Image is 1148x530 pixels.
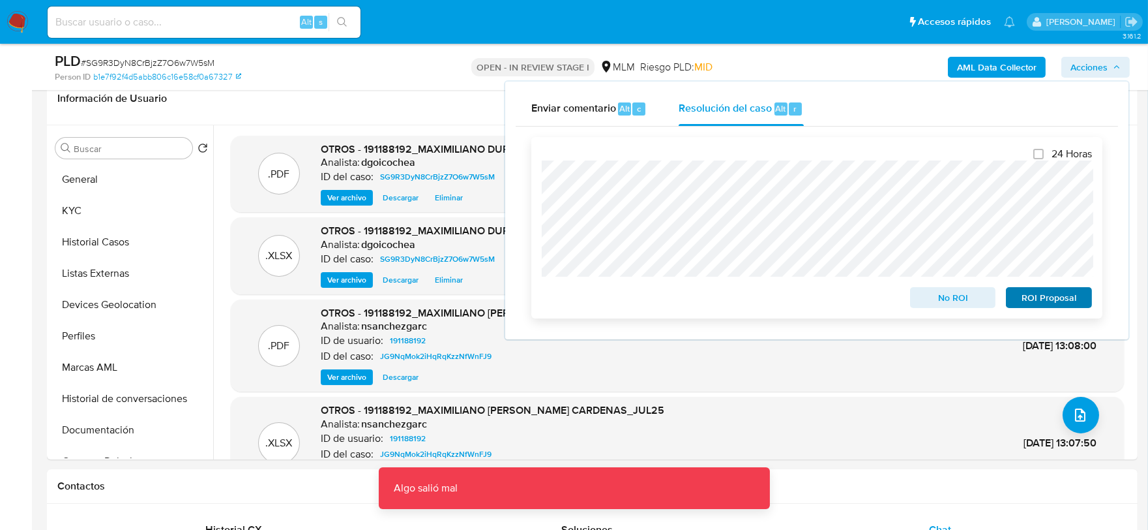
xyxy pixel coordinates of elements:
[375,251,500,267] a: SG9R3DyN8CrBjzZ7O6w7W5sM
[390,431,426,446] span: 191188192
[74,143,187,155] input: Buscar
[50,289,213,320] button: Devices Geolocation
[50,446,213,477] button: Cruces y Relaciones
[376,272,425,288] button: Descargar
[531,101,616,116] span: Enviar comentario
[1046,16,1120,28] p: dalia.goicochea@mercadolibre.com.mx
[385,431,431,446] a: 191188192
[50,383,213,414] button: Historial de conversaciones
[1125,15,1138,29] a: Salir
[50,352,213,383] button: Marcas AML
[321,432,383,445] p: ID de usuario:
[619,102,630,115] span: Alt
[321,272,373,288] button: Ver archivo
[321,320,360,333] p: Analista:
[375,446,497,462] a: JG9NqMok2iHqRqKzzNfWnFJ9
[93,71,241,83] a: b1e7f92f4d5abb806c16e58cf0a67327
[1070,57,1108,78] span: Acciones
[919,288,987,307] span: No ROI
[1023,435,1096,450] span: [DATE] 13:07:50
[1063,397,1099,433] button: upload-file
[321,253,374,266] p: ID del caso:
[50,320,213,352] button: Perfiles
[321,403,664,418] span: OTROS - 191188192_MAXIMILIANO [PERSON_NAME] CARDENAS_JUL25
[321,223,578,238] span: OTROS - 191188192_MAXIMILIANO DURAN_AGO2025
[375,349,497,364] a: JG9NqMok2iHqRqKzzNfWnFJ9
[776,102,786,115] span: Alt
[55,50,81,71] b: PLD
[321,369,373,385] button: Ver archivo
[910,287,996,308] button: No ROI
[380,446,492,462] span: JG9NqMok2iHqRqKzzNfWnFJ9
[50,226,213,258] button: Historial Casos
[694,59,713,74] span: MID
[321,418,360,431] p: Analista:
[55,71,91,83] b: Person ID
[321,448,374,461] p: ID del caso:
[1033,149,1044,159] input: 24 Horas
[1023,338,1096,353] span: [DATE] 13:08:00
[1061,57,1130,78] button: Acciones
[793,102,797,115] span: r
[383,273,419,287] span: Descargar
[48,14,361,31] input: Buscar usuario o caso...
[471,58,595,76] p: OPEN - IN REVIEW STAGE I
[637,102,641,115] span: c
[361,320,427,333] h6: nsanchezgarc
[361,156,415,169] h6: dgoicochea
[376,190,425,206] button: Descargar
[327,273,366,287] span: Ver archivo
[380,349,492,364] span: JG9NqMok2iHqRqKzzNfWnFJ9
[321,142,578,157] span: OTROS - 191188192_MAXIMILIANO DURAN_AGO2025
[266,436,293,450] p: .XLSX
[428,190,469,206] button: Eliminar
[327,191,366,204] span: Ver archivo
[266,249,293,263] p: .XLSX
[61,143,71,153] button: Buscar
[428,272,469,288] button: Eliminar
[435,191,463,204] span: Eliminar
[329,13,355,31] button: search-icon
[321,238,360,251] p: Analista:
[50,195,213,226] button: KYC
[383,371,419,384] span: Descargar
[319,16,323,28] span: s
[918,15,991,29] span: Accesos rápidos
[379,467,474,509] p: Algo salió mal
[957,57,1037,78] b: AML Data Collector
[1006,287,1092,308] button: ROI Proposal
[198,143,208,157] button: Volver al orden por defecto
[327,371,366,384] span: Ver archivo
[81,56,214,69] span: # SG9R3DyN8CrBjzZ7O6w7W5sM
[269,167,290,181] p: .PDF
[1015,288,1083,307] span: ROI Proposal
[321,350,374,363] p: ID del caso:
[361,238,415,251] h6: dgoicochea
[376,369,425,385] button: Descargar
[1052,148,1092,161] span: 24 Horas
[321,305,664,320] span: OTROS - 191188192_MAXIMILIANO [PERSON_NAME] CARDENAS_JUL25
[321,156,360,169] p: Analista:
[321,190,373,206] button: Ver archivo
[640,60,713,74] span: Riesgo PLD:
[375,169,500,185] a: SG9R3DyN8CrBjzZ7O6w7W5sM
[321,334,383,347] p: ID de usuario:
[383,191,419,204] span: Descargar
[269,339,290,353] p: .PDF
[50,164,213,195] button: General
[390,333,426,349] span: 191188192
[679,101,772,116] span: Resolución del caso
[435,273,463,287] span: Eliminar
[301,16,312,28] span: Alt
[50,258,213,289] button: Listas Externas
[600,60,635,74] div: MLM
[380,251,495,267] span: SG9R3DyN8CrBjzZ7O6w7W5sM
[57,480,1127,493] h1: Contactos
[1004,16,1015,27] a: Notificaciones
[57,92,167,105] h1: Información de Usuario
[385,333,431,349] a: 191188192
[380,169,495,185] span: SG9R3DyN8CrBjzZ7O6w7W5sM
[948,57,1046,78] button: AML Data Collector
[50,414,213,446] button: Documentación
[321,170,374,183] p: ID del caso:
